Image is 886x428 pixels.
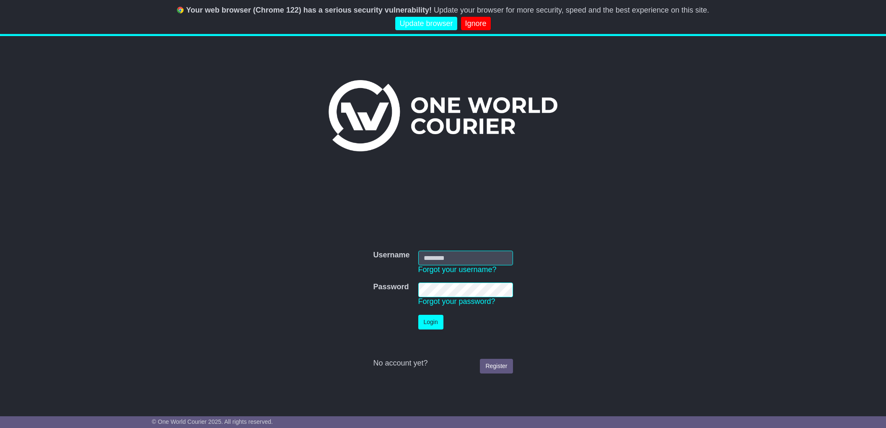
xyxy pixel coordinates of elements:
a: Forgot your password? [418,297,495,306]
label: Password [373,283,409,292]
div: No account yet? [373,359,513,368]
label: Username [373,251,409,260]
a: Forgot your username? [418,265,497,274]
b: Your web browser (Chrome 122) has a serious security vulnerability! [186,6,432,14]
img: One World [329,80,557,151]
a: Update browser [395,17,457,31]
button: Login [418,315,443,329]
a: Ignore [461,17,491,31]
span: © One World Courier 2025. All rights reserved. [152,418,273,425]
span: Update your browser for more security, speed and the best experience on this site. [434,6,709,14]
a: Register [480,359,513,374]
